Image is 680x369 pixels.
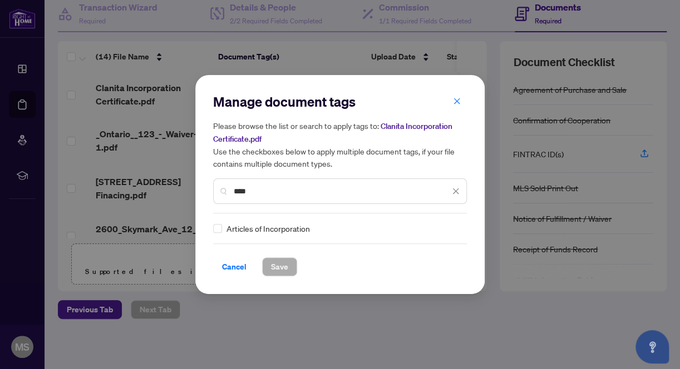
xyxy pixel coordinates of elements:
span: Cancel [222,258,247,276]
span: close [452,187,460,195]
span: Articles of Incorporation [226,222,310,235]
button: Cancel [213,257,255,276]
button: Save [262,257,297,276]
button: Open asap [635,330,669,363]
span: close [453,97,461,105]
h2: Manage document tags [213,93,467,111]
h5: Please browse the list or search to apply tags to: Use the checkboxes below to apply multiple doc... [213,119,467,169]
